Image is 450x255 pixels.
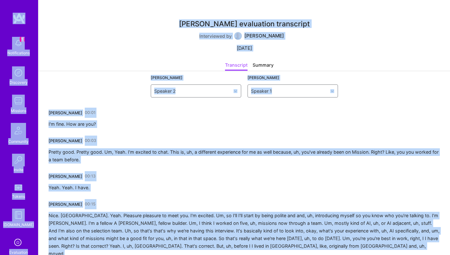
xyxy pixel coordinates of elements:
img: guide book [12,209,25,221]
div: [PERSON_NAME] [244,32,284,40]
div: [DOMAIN_NAME] [3,221,34,228]
a: 00:15 [85,199,96,209]
div: [DATE] [237,45,252,51]
div: [PERSON_NAME] [49,201,82,208]
div: Summary [253,62,274,71]
img: bell [12,37,25,50]
i: icon SelectionTeam [12,237,24,249]
div: [PERSON_NAME] evaluation transcript [179,20,310,27]
img: tokens [15,185,22,191]
div: [PERSON_NAME] [49,173,82,180]
img: discovery [12,66,25,79]
span: 1 [20,37,25,42]
div: [PERSON_NAME] [49,110,82,116]
div: Transcript [225,62,248,71]
div: Tokens [12,193,25,200]
div: Pretty good. Pretty good. Um, Yeah. I'm excited to chat. This is, uh, a different experience for ... [49,148,440,164]
label: [PERSON_NAME] [248,75,279,80]
img: User Avatar [234,32,242,40]
img: logo [13,13,25,24]
img: drop icon [234,89,237,93]
img: teamwork [12,95,25,107]
img: Invite [12,154,25,166]
label: [PERSON_NAME] [151,75,182,80]
div: Interviewed by [199,32,289,40]
div: Discovery [10,79,28,86]
img: Community [11,123,26,138]
a: 00:13 [85,171,96,181]
div: Notifications [7,50,30,56]
div: [PERSON_NAME] [49,138,82,144]
div: Missions [11,107,26,114]
a: 00:01 [85,108,96,118]
a: 00:03 [85,136,96,146]
div: Yeah. Yeah. I have. [49,184,89,191]
div: Community [8,138,29,145]
img: drop icon [330,89,334,93]
div: I'm fine. How are you? [49,120,96,128]
div: Invite [14,166,23,173]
